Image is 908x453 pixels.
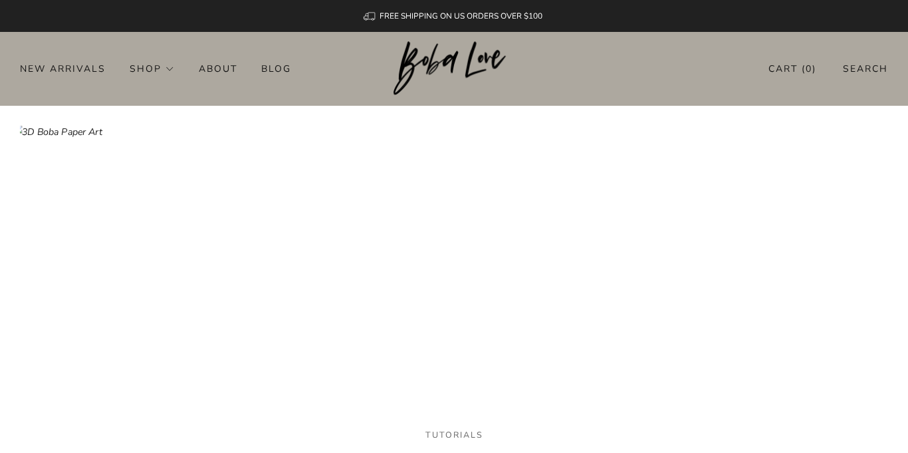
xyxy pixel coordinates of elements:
a: Cart [768,58,816,80]
a: New Arrivals [20,58,106,79]
items-count: 0 [806,63,812,75]
a: Blog [261,58,291,79]
a: Shop [130,58,175,79]
span: FREE SHIPPING ON US ORDERS OVER $100 [380,11,542,21]
a: tutorials [425,429,483,440]
img: Boba Love [394,41,515,96]
a: Search [843,58,888,80]
img: 3D Boba Paper Art [20,126,888,452]
a: About [199,58,237,79]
